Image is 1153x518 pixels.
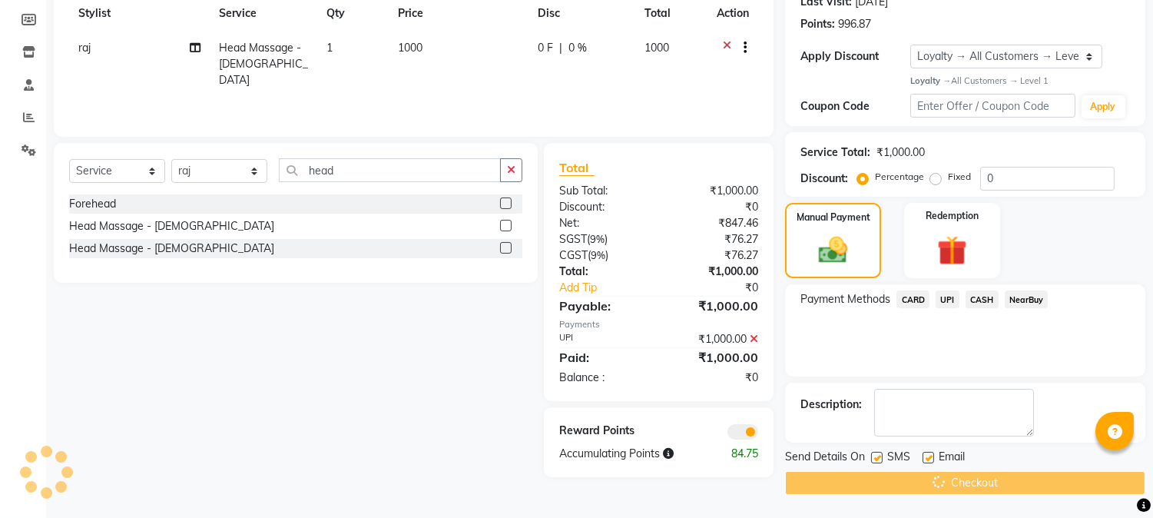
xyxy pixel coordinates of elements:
div: Coupon Code [800,98,910,115]
span: 1000 [398,41,422,55]
div: Points: [800,16,835,32]
span: CARD [896,291,929,308]
div: Accumulating Points [548,446,714,462]
div: Head Massage - [DEMOGRAPHIC_DATA] [69,218,274,234]
div: ₹1,000.00 [659,297,770,315]
span: CGST [559,248,588,262]
div: Description: [800,397,862,413]
div: Net: [548,215,659,231]
span: 0 F [538,40,553,56]
div: Service Total: [800,144,870,161]
div: ₹76.27 [659,247,770,264]
div: ₹0 [659,199,770,215]
div: 84.75 [714,446,770,462]
span: Payment Methods [800,291,890,307]
div: Reward Points [548,423,659,440]
div: ₹1,000.00 [659,264,770,280]
span: 0 % [568,40,587,56]
div: ₹0 [659,370,770,386]
span: 9% [590,233,605,245]
span: 1 [326,41,333,55]
div: ₹76.27 [659,231,770,247]
span: Send Details On [785,449,865,468]
div: ₹1,000.00 [659,348,770,367]
div: ₹1,000.00 [659,331,770,347]
div: ₹847.46 [659,215,770,231]
div: Payments [559,318,758,331]
span: CASH [966,291,999,308]
div: All Customers → Level 1 [910,75,1130,88]
span: 1000 [644,41,669,55]
div: Discount: [548,199,659,215]
strong: Loyalty → [910,75,951,86]
div: Total: [548,264,659,280]
span: NearBuy [1005,291,1049,308]
div: Discount: [800,171,848,187]
div: Head Massage - [DEMOGRAPHIC_DATA] [69,241,274,257]
div: Sub Total: [548,183,659,199]
span: Total [559,160,595,176]
img: _cash.svg [810,234,856,267]
img: _gift.svg [928,232,976,270]
span: Head Massage - [DEMOGRAPHIC_DATA] [219,41,308,87]
div: 996.87 [838,16,871,32]
div: Payable: [548,297,659,315]
div: ₹1,000.00 [659,183,770,199]
span: 9% [591,249,605,261]
div: UPI [548,331,659,347]
a: Add Tip [548,280,678,296]
button: Apply [1082,95,1125,118]
input: Enter Offer / Coupon Code [910,94,1075,118]
span: SMS [887,449,910,468]
div: Forehead [69,196,116,212]
span: raj [78,41,91,55]
div: Apply Discount [800,48,910,65]
div: ( ) [548,231,659,247]
span: Email [939,449,965,468]
div: ( ) [548,247,659,264]
div: Balance : [548,370,659,386]
span: UPI [936,291,959,308]
label: Redemption [926,209,979,223]
label: Manual Payment [797,211,870,224]
input: Search or Scan [279,158,501,182]
div: ₹0 [678,280,770,296]
span: | [559,40,562,56]
div: ₹1,000.00 [876,144,925,161]
span: SGST [559,232,587,246]
label: Percentage [875,170,924,184]
div: Paid: [548,348,659,367]
label: Fixed [948,170,971,184]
